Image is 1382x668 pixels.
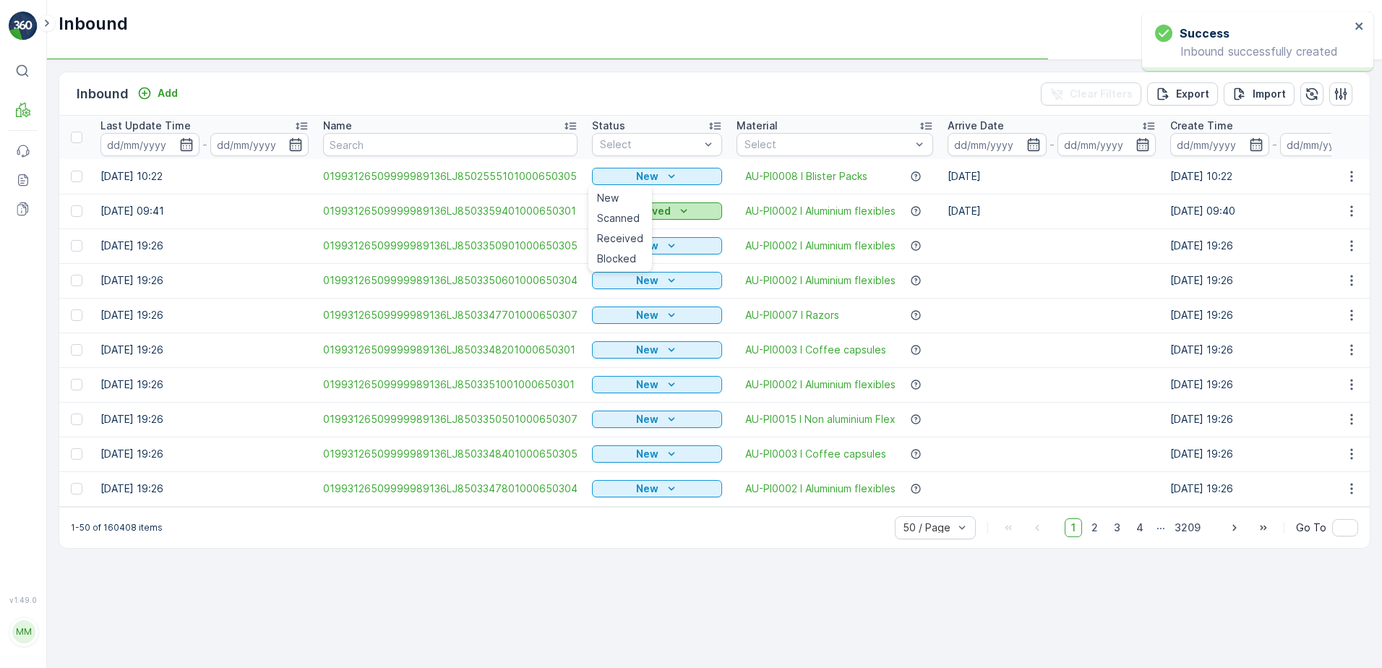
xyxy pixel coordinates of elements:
a: AU-PI0007 I Razors [745,308,839,322]
ul: New [588,185,652,272]
span: AU-PI0015 I Non aluminium Flex [745,412,896,427]
span: AU-PI0002 I Aluminium flexibles [745,273,896,288]
p: New [636,481,658,496]
div: Toggle Row Selected [71,275,82,286]
input: dd/mm/yyyy [1280,133,1379,156]
p: 1-50 of 160408 items [71,522,163,534]
button: New [592,411,722,428]
p: - [202,136,207,153]
a: 01993126509999989136LJ8503347801000650304 [323,481,578,496]
td: [DATE] [940,194,1163,228]
a: 01993126509999989136LJ8503347701000650307 [323,308,578,322]
a: 01993126509999989136LJ8503350601000650304 [323,273,578,288]
input: dd/mm/yyyy [1057,133,1156,156]
p: Last Update Time [100,119,191,133]
a: 01993126509999989136LJ8503351001000650301 [323,377,578,392]
h3: Success [1180,25,1229,42]
div: Toggle Row Selected [71,448,82,460]
div: Toggle Row Selected [71,240,82,252]
span: 01993126509999989136LJ8503348201000650301 [323,343,578,357]
p: Status [592,119,625,133]
div: Toggle Row Selected [71,171,82,182]
td: [DATE] 19:26 [93,471,316,506]
input: dd/mm/yyyy [1170,133,1269,156]
p: ... [1156,518,1165,537]
p: Clear Filters [1070,87,1133,101]
button: Add [132,85,184,102]
p: New [636,308,658,322]
div: Toggle Row Selected [71,379,82,390]
span: New [597,191,619,205]
p: Material [737,119,778,133]
a: AU-PI0002 I Aluminium flexibles [745,204,896,218]
span: 4 [1130,518,1150,537]
input: Search [323,133,578,156]
p: New [636,377,658,392]
td: [DATE] 19:26 [93,402,316,437]
p: Inbound successfully created [1155,45,1350,58]
p: New [636,447,658,461]
a: AU-PI0003 I Coffee capsules [745,447,886,461]
p: New [636,169,658,184]
span: 01993126509999989136LJ8503359401000650301 [323,204,578,218]
button: New [592,168,722,185]
a: 01993126509999989136LJ8503350901000650305 [323,239,578,253]
button: New [592,307,722,324]
a: AU-PI0002 I Aluminium flexibles [745,377,896,392]
p: New [636,412,658,427]
a: AU-PI0003 I Coffee capsules [745,343,886,357]
td: [DATE] 19:26 [93,228,316,263]
span: Scanned [597,211,640,226]
a: 01993126509999989136LJ8503348401000650305 [323,447,578,461]
p: New [636,343,658,357]
td: [DATE] 19:26 [93,367,316,402]
p: Arrive Date [948,119,1004,133]
p: Add [158,86,178,100]
p: Create Time [1170,119,1233,133]
div: Toggle Row Selected [71,205,82,217]
div: Toggle Row Selected [71,344,82,356]
td: [DATE] 19:26 [93,333,316,367]
button: Export [1147,82,1218,106]
span: 2 [1085,518,1104,537]
input: dd/mm/yyyy [210,133,309,156]
p: Inbound [77,84,129,104]
a: 01993126509999989136LJ8502555101000650305 [323,169,578,184]
span: v 1.49.0 [9,596,38,604]
button: New [592,480,722,497]
td: [DATE] 10:22 [93,159,316,194]
a: AU-PI0002 I Aluminium flexibles [745,239,896,253]
p: Export [1176,87,1209,101]
p: Select [600,137,700,152]
span: Blocked [597,252,636,266]
button: New [592,272,722,289]
p: Select [744,137,911,152]
span: 3 [1107,518,1127,537]
button: New [592,237,722,254]
input: dd/mm/yyyy [948,133,1047,156]
p: - [1272,136,1277,153]
div: Toggle Row Selected [71,414,82,425]
p: Inbound [59,12,128,35]
a: AU-PI0002 I Aluminium flexibles [745,481,896,496]
td: [DATE] [940,159,1163,194]
p: - [1050,136,1055,153]
button: New [592,445,722,463]
a: AU-PI0008 I Blister Packs [745,169,867,184]
button: Import [1224,82,1295,106]
td: [DATE] 09:41 [93,194,316,228]
img: logo [9,12,38,40]
td: [DATE] 19:26 [93,298,316,333]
